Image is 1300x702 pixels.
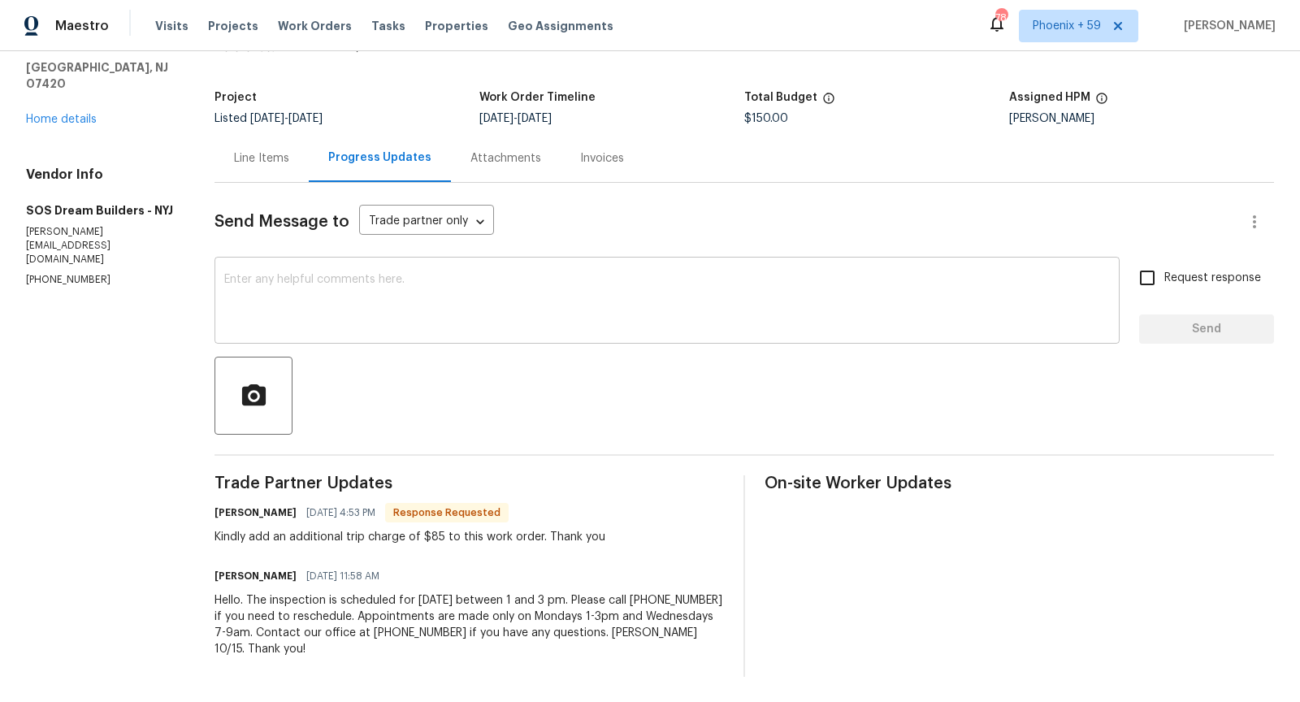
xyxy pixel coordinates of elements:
span: - [250,113,323,124]
span: Tasks [371,20,405,32]
span: On-site Worker Updates [765,475,1274,492]
span: Send Message to [214,214,349,230]
span: [PERSON_NAME] [1177,18,1276,34]
span: Trade Partner Updates [214,475,724,492]
span: Properties [425,18,488,34]
p: [PHONE_NUMBER] [26,273,175,287]
div: Hello. The inspection is scheduled for [DATE] between 1 and 3 pm. Please call [PHONE_NUMBER] if y... [214,592,724,657]
span: [DATE] 4:53 PM [306,505,375,521]
span: Visits [155,18,188,34]
span: [DATE] [518,113,552,124]
h4: Vendor Info [26,167,175,183]
span: Projects [208,18,258,34]
h5: Work Order Timeline [479,92,596,103]
div: Line Items [234,150,289,167]
div: Progress Updates [328,149,431,166]
h5: SOS Dream Builders - NYJ [26,202,175,219]
h5: Assigned HPM [1009,92,1090,103]
p: [PERSON_NAME][EMAIL_ADDRESS][DOMAIN_NAME] [26,225,175,266]
span: Geo Assignments [508,18,613,34]
h6: [PERSON_NAME] [214,505,297,521]
span: $150.00 [744,113,788,124]
span: Work Orders [278,18,352,34]
span: [DATE] [479,113,513,124]
h5: Total Budget [744,92,817,103]
span: The total cost of line items that have been proposed by Opendoor. This sum includes line items th... [822,92,835,113]
div: Invoices [580,150,624,167]
h5: Project [214,92,257,103]
div: [PERSON_NAME] [1009,113,1274,124]
span: [DATE] [250,113,284,124]
span: Listed [214,113,323,124]
div: Trade partner only [359,209,494,236]
div: Kindly add an additional trip charge of $85 to this work order. Thank you [214,529,605,545]
span: [DATE] 11:58 AM [306,568,379,584]
h5: [GEOGRAPHIC_DATA], NJ 07420 [26,59,175,92]
span: - [479,113,552,124]
span: [DATE] [288,113,323,124]
span: Response Requested [387,505,507,521]
div: Attachments [470,150,541,167]
h6: [PERSON_NAME] [214,568,297,584]
span: Phoenix + 59 [1033,18,1101,34]
span: Request response [1164,270,1261,287]
span: Maestro [55,18,109,34]
div: 784 [995,10,1007,26]
a: Home details [26,114,97,125]
span: The hpm assigned to this work order. [1095,92,1108,113]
